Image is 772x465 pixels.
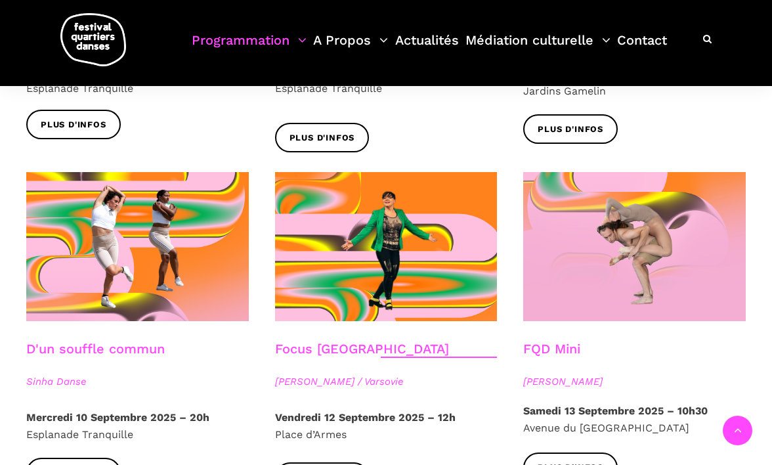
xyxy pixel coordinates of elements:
p: Place d’Armes [275,409,498,443]
span: [PERSON_NAME] [523,374,746,389]
a: Plus d'infos [275,123,370,152]
a: Médiation culturelle [465,29,611,68]
a: D'un souffle commun [26,341,165,357]
a: FQD Mini [523,341,580,357]
span: Plus d'infos [289,131,355,145]
a: Programmation [192,29,307,68]
span: Jardins Gamelin [523,85,606,97]
strong: Vendredi 12 Septembre 2025 – 12h [275,411,456,424]
span: Esplanade Tranquille [26,82,133,95]
span: Plus d'infos [41,118,106,132]
span: Avenue du [GEOGRAPHIC_DATA] [523,422,689,434]
img: logo-fqd-med [60,13,126,66]
a: Focus [GEOGRAPHIC_DATA] [275,341,449,357]
span: Esplanade Tranquille [26,428,133,441]
strong: Samedi 13 Septembre 2025 – 10h30 [523,405,708,417]
a: Plus d'infos [26,110,121,139]
span: Sinha Danse [26,374,249,389]
a: Contact [617,29,667,68]
strong: Mercredi 10 Septembre 2025 – 20h [26,411,209,424]
span: Plus d'infos [538,123,603,137]
span: Esplanade Tranquille [275,82,382,95]
a: Plus d'infos [523,114,618,144]
a: Actualités [395,29,459,68]
a: A Propos [313,29,388,68]
span: [PERSON_NAME] / Varsovie [275,374,498,389]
